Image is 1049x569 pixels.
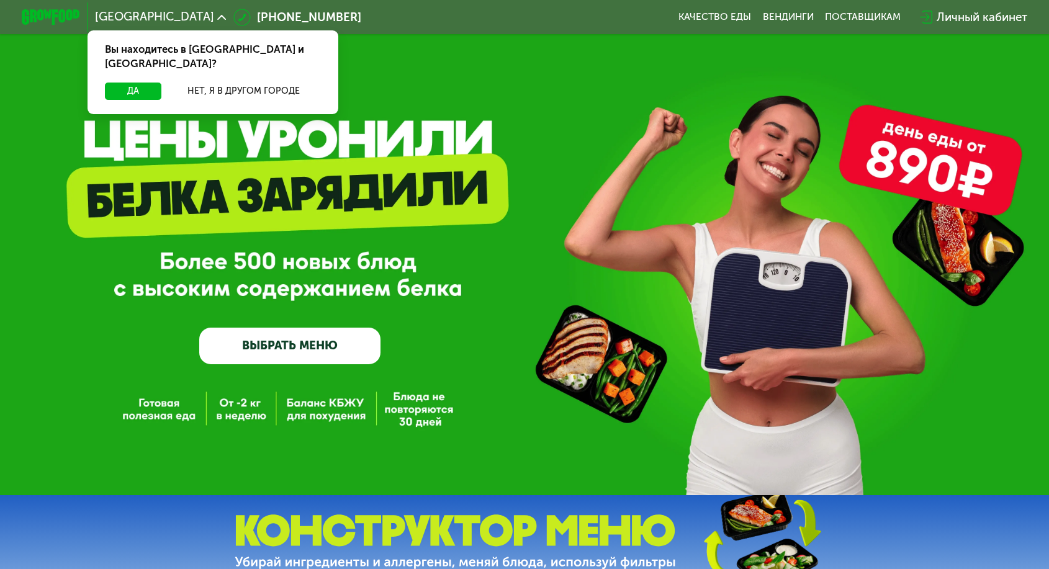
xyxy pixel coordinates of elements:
[937,9,1027,26] div: Личный кабинет
[88,30,338,83] div: Вы находитесь в [GEOGRAPHIC_DATA] и [GEOGRAPHIC_DATA]?
[763,11,814,23] a: Вендинги
[167,83,321,100] button: Нет, я в другом городе
[825,11,901,23] div: поставщикам
[678,11,751,23] a: Качество еды
[95,11,214,23] span: [GEOGRAPHIC_DATA]
[105,83,161,100] button: Да
[199,328,380,364] a: ВЫБРАТЬ МЕНЮ
[233,9,361,26] a: [PHONE_NUMBER]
